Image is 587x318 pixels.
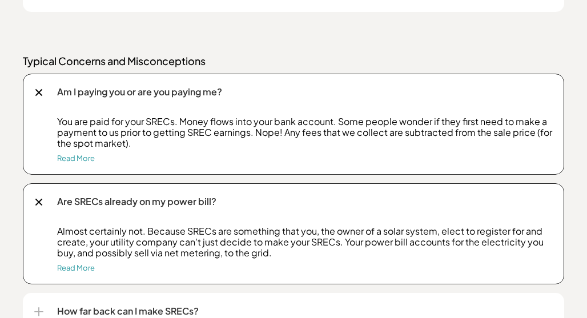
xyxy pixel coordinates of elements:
[57,116,553,149] p: You are paid for your SRECs. Money flows into your bank account. Some people wonder if they first...
[57,195,553,208] p: Are SRECs already on my power bill?
[57,226,553,259] p: Almost certainly not. Because SRECs are something that you, the owner of a solar system, elect to...
[57,154,95,163] a: Read More
[57,85,553,99] p: Am I paying you or are you paying me?
[57,263,95,272] a: Read More
[57,304,553,318] p: How far back can I make SRECs?
[23,54,564,68] p: Typical Concerns and Misconceptions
